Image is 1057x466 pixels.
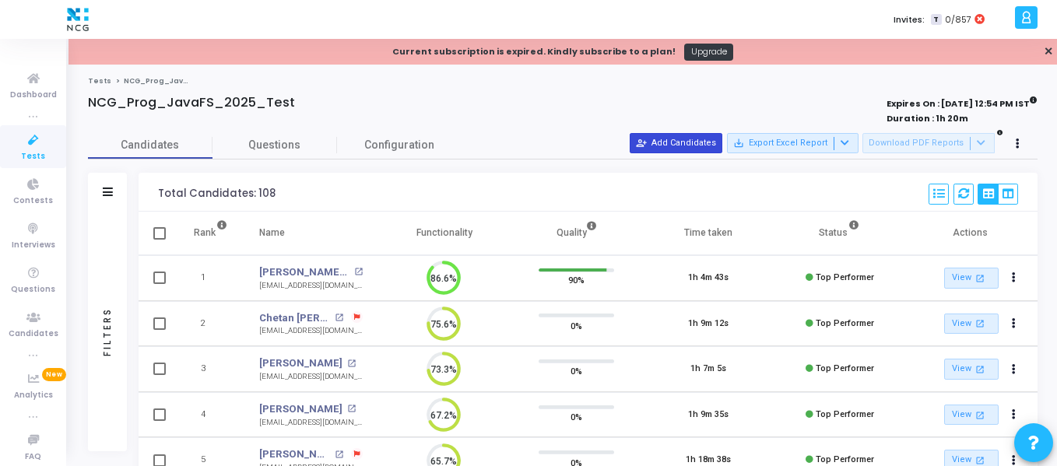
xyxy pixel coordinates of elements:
[392,45,676,58] div: Current subscription is expired. Kindly subscribe to a plan!
[364,137,434,153] span: Configuration
[688,317,729,331] div: 1h 9m 12s
[945,13,971,26] span: 0/857
[259,356,342,371] a: [PERSON_NAME]
[100,246,114,417] div: Filters
[1044,44,1053,60] a: ✕
[571,317,582,333] span: 0%
[931,14,941,26] span: T
[88,95,295,110] h4: NCG_Prog_JavaFS_2025_Test
[88,76,1038,86] nav: breadcrumb
[568,272,585,288] span: 90%
[1003,313,1025,335] button: Actions
[259,224,285,241] div: Name
[944,405,999,426] a: View
[354,268,363,276] mat-icon: open_in_new
[88,137,212,153] span: Candidates
[177,346,244,392] td: 3
[42,368,66,381] span: New
[378,212,510,255] th: Functionality
[158,187,276,200] div: Total Candidates: 108
[816,409,874,419] span: Top Performer
[1003,268,1025,289] button: Actions
[14,389,53,402] span: Analytics
[177,301,244,347] td: 2
[1003,404,1025,426] button: Actions
[636,138,647,149] mat-icon: person_add_alt
[9,328,58,341] span: Candidates
[1003,359,1025,380] button: Actions
[894,13,925,26] label: Invites:
[630,133,722,153] button: Add Candidates
[259,325,363,337] div: [EMAIL_ADDRESS][DOMAIN_NAME]
[571,409,582,425] span: 0%
[124,76,246,86] span: NCG_Prog_JavaFS_2025_Test
[13,194,53,208] span: Contests
[259,265,350,280] a: [PERSON_NAME][DEMOGRAPHIC_DATA]
[88,76,111,86] a: Tests
[259,280,363,292] div: [EMAIL_ADDRESS][DOMAIN_NAME]
[347,359,356,368] mat-icon: open_in_new
[25,450,41,464] span: FAQ
[974,408,987,422] mat-icon: open_in_new
[177,255,244,301] td: 1
[684,224,732,241] div: Time taken
[10,89,57,102] span: Dashboard
[906,212,1038,255] th: Actions
[259,447,331,462] a: [PERSON_NAME]
[335,450,343,459] mat-icon: open_in_new
[259,417,363,429] div: [EMAIL_ADDRESS][DOMAIN_NAME]
[12,239,55,252] span: Interviews
[177,392,244,438] td: 4
[727,133,859,153] button: Export Excel Report
[347,405,356,413] mat-icon: open_in_new
[11,283,55,296] span: Questions
[944,268,999,289] a: View
[63,4,93,35] img: logo
[733,138,744,149] mat-icon: save_alt
[816,318,874,328] span: Top Performer
[862,133,995,153] button: Download PDF Reports
[684,44,733,61] a: Upgrade
[974,363,987,376] mat-icon: open_in_new
[259,371,363,383] div: [EMAIL_ADDRESS][DOMAIN_NAME]
[335,314,343,322] mat-icon: open_in_new
[816,272,874,282] span: Top Performer
[21,150,45,163] span: Tests
[887,112,968,124] strong: Duration : 1h 20m
[978,184,1018,205] div: View Options
[571,363,582,379] span: 0%
[259,310,331,326] a: Chetan [PERSON_NAME]
[944,359,999,380] a: View
[177,212,244,255] th: Rank
[690,363,726,376] div: 1h 7m 5s
[259,401,342,417] a: [PERSON_NAME]
[511,212,642,255] th: Quality
[974,272,987,285] mat-icon: open_in_new
[816,454,874,464] span: Top Performer
[774,212,905,255] th: Status
[212,137,337,153] span: Questions
[688,408,729,422] div: 1h 9m 35s
[944,314,999,335] a: View
[688,272,729,285] div: 1h 4m 43s
[816,363,874,373] span: Top Performer
[974,317,987,330] mat-icon: open_in_new
[887,93,1038,110] strong: Expires On : [DATE] 12:54 PM IST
